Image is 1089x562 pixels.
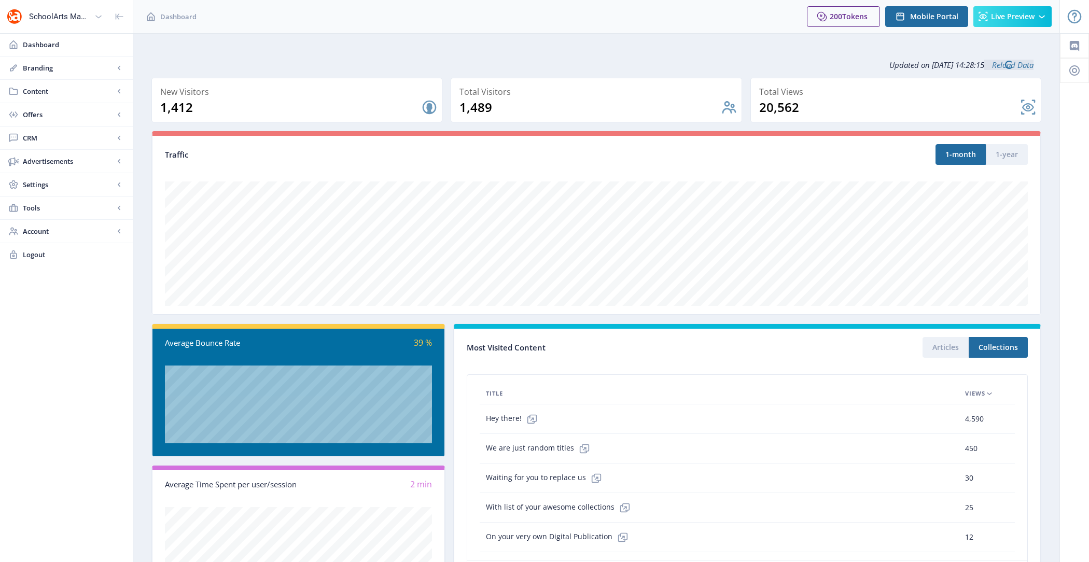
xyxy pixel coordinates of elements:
span: 4,590 [965,413,984,425]
a: Reload Data [984,60,1034,70]
span: Tokens [842,11,868,21]
span: Dashboard [23,39,124,50]
span: Branding [23,63,114,73]
div: Updated on [DATE] 14:28:15 [151,52,1041,78]
div: Average Time Spent per user/session [165,479,299,490]
img: properties.app_icon.png [6,8,23,25]
span: Title [486,387,503,400]
button: Mobile Portal [885,6,968,27]
button: Collections [969,337,1028,358]
div: Traffic [165,149,596,161]
div: 1,489 [459,99,720,116]
button: 1-year [986,144,1028,165]
span: Account [23,226,114,236]
div: SchoolArts Magazine [29,5,90,28]
span: 39 % [414,337,432,348]
div: Most Visited Content [467,340,747,356]
span: Settings [23,179,114,190]
button: 200Tokens [807,6,880,27]
div: Total Visitors [459,85,737,99]
div: 1,412 [160,99,421,116]
span: Tools [23,203,114,213]
span: We are just random titles [486,438,595,459]
span: 30 [965,472,973,484]
span: CRM [23,133,114,143]
span: Hey there! [486,409,542,429]
div: Total Views [759,85,1037,99]
span: Dashboard [160,11,197,22]
div: Average Bounce Rate [165,337,299,349]
span: Live Preview [991,12,1035,21]
div: 20,562 [759,99,1020,116]
span: 12 [965,531,973,543]
span: Waiting for you to replace us [486,468,607,488]
button: 1-month [936,144,986,165]
span: 450 [965,442,978,455]
span: Mobile Portal [910,12,958,21]
span: With list of your awesome collections [486,497,635,518]
span: Logout [23,249,124,260]
div: New Visitors [160,85,438,99]
span: Views [965,387,985,400]
span: 25 [965,501,973,514]
button: Live Preview [973,6,1052,27]
span: Offers [23,109,114,120]
div: 2 min [299,479,432,490]
span: Advertisements [23,156,114,166]
button: Articles [923,337,969,358]
span: On your very own Digital Publication [486,527,633,547]
span: Content [23,86,114,96]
